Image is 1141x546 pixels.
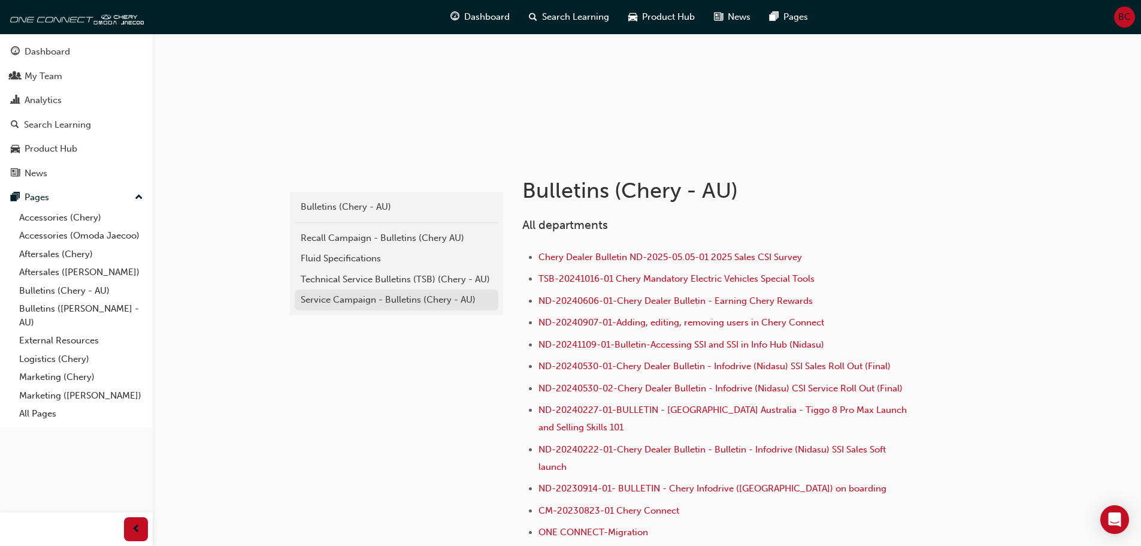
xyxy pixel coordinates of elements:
span: BC [1118,10,1131,24]
a: Logistics (Chery) [14,350,148,369]
span: News [728,10,750,24]
span: car-icon [628,10,637,25]
a: External Resources [14,331,148,350]
div: Analytics [25,93,62,107]
a: news-iconNews [704,5,760,29]
button: Pages [5,186,148,209]
div: Pages [25,191,49,204]
a: Aftersales ([PERSON_NAME]) [14,263,148,282]
a: Accessories (Omoda Jaecoo) [14,227,148,245]
a: Accessories (Chery) [14,209,148,227]
a: Dashboard [5,41,148,63]
a: My Team [5,65,148,88]
a: ND-20230914-01- BULLETIN - Chery Infodrive ([GEOGRAPHIC_DATA]) on boarding [538,483,886,494]
span: search-icon [11,120,19,131]
button: DashboardMy TeamAnalyticsSearch LearningProduct HubNews [5,38,148,186]
span: chart-icon [11,95,20,106]
div: My Team [25,70,62,83]
a: ND-20241109-01-Bulletin-Accessing SSI and SSI in Info Hub (Nidasu) [538,339,824,350]
div: Search Learning [24,118,91,132]
span: people-icon [11,71,20,82]
a: Technical Service Bulletins (TSB) (Chery - AU) [295,269,498,290]
a: Bulletins (Chery - AU) [295,197,498,218]
a: ND-20240606-01-Chery Dealer Bulletin - Earning Chery Rewards [538,295,813,306]
span: up-icon [135,190,143,206]
h1: Bulletins (Chery - AU) [522,177,915,204]
a: Bulletins ([PERSON_NAME] - AU) [14,300,148,331]
img: oneconnect [6,5,144,29]
a: ONE CONNECT-Migration [538,527,648,538]
div: Product Hub [25,142,77,156]
a: Fluid Specifications [295,248,498,269]
a: CM-20230823-01 Chery Connect [538,505,679,516]
a: Aftersales (Chery) [14,245,148,264]
span: Product Hub [642,10,695,24]
a: ND-20240222-01-Chery Dealer Bulletin - Bulletin - Infodrive (Nidasu) SSI Sales Soft launch [538,444,888,472]
div: Recall Campaign - Bulletins (Chery AU) [301,231,492,245]
a: Marketing ([PERSON_NAME]) [14,387,148,405]
a: Service Campaign - Bulletins (Chery - AU) [295,289,498,310]
span: guage-icon [450,10,459,25]
div: Fluid Specifications [301,252,492,266]
a: guage-iconDashboard [441,5,519,29]
a: search-iconSearch Learning [519,5,619,29]
a: Analytics [5,89,148,111]
span: Search Learning [542,10,609,24]
div: Service Campaign - Bulletins (Chery - AU) [301,293,492,307]
span: Pages [783,10,808,24]
span: Dashboard [464,10,510,24]
div: Technical Service Bulletins (TSB) (Chery - AU) [301,273,492,286]
a: TSB-20241016-01 Chery Mandatory Electric Vehicles Special Tools [538,273,815,284]
a: ND-20240530-02-Chery Dealer Bulletin - Infodrive (Nidasu) CSI Service Roll Out (Final) [538,383,903,394]
span: prev-icon [132,522,141,537]
span: news-icon [11,168,20,179]
a: News [5,162,148,185]
div: Bulletins (Chery - AU) [301,200,492,214]
span: All departments [522,218,608,232]
a: Marketing (Chery) [14,368,148,387]
a: Chery Dealer Bulletin ND-2025-05.05-01 2025 Sales CSI Survey [538,252,802,263]
a: Search Learning [5,114,148,136]
span: news-icon [714,10,723,25]
a: Product Hub [5,138,148,160]
button: BC [1114,7,1135,28]
a: Bulletins (Chery - AU) [14,282,148,300]
span: guage-icon [11,47,20,58]
a: car-iconProduct Hub [619,5,704,29]
div: Open Intercom Messenger [1100,505,1129,534]
a: ND-20240530-01-Chery Dealer Bulletin - Infodrive (Nidasu) SSI Sales Roll Out (Final) [538,361,891,372]
span: search-icon [529,10,537,25]
a: ND-20240907-01-Adding, editing, removing users in Chery Connect [538,317,824,328]
span: car-icon [11,144,20,155]
span: pages-icon [770,10,779,25]
div: Dashboard [25,45,70,59]
div: News [25,167,47,180]
a: ND-20240227-01-BULLETIN - [GEOGRAPHIC_DATA] Australia - Tiggo 8 Pro Max Launch and Selling Skills... [538,405,909,433]
a: Recall Campaign - Bulletins (Chery AU) [295,228,498,249]
a: pages-iconPages [760,5,818,29]
span: pages-icon [11,192,20,203]
a: All Pages [14,405,148,423]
